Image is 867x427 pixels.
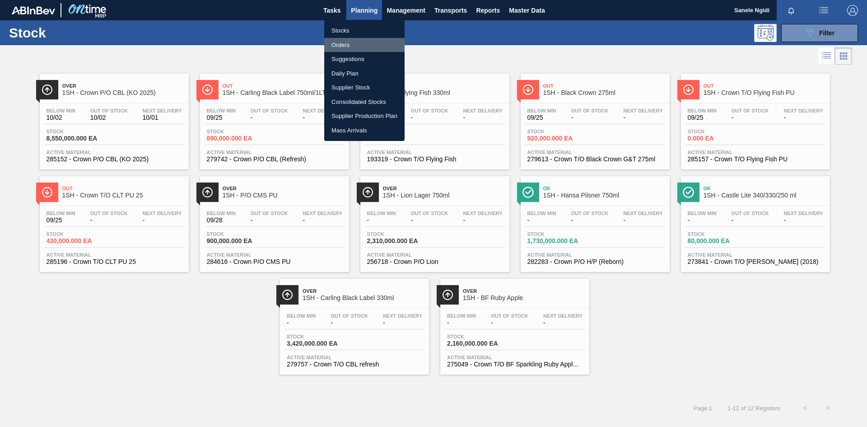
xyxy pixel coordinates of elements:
a: Consolidated Stocks [324,95,405,109]
a: Supplier Production Plan [324,109,405,123]
a: Orders [324,38,405,52]
a: Stocks [324,23,405,38]
a: Suggestions [324,52,405,66]
a: Mass Arrivals [324,123,405,138]
a: Supplier Stock [324,80,405,95]
a: Daily Plan [324,66,405,81]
